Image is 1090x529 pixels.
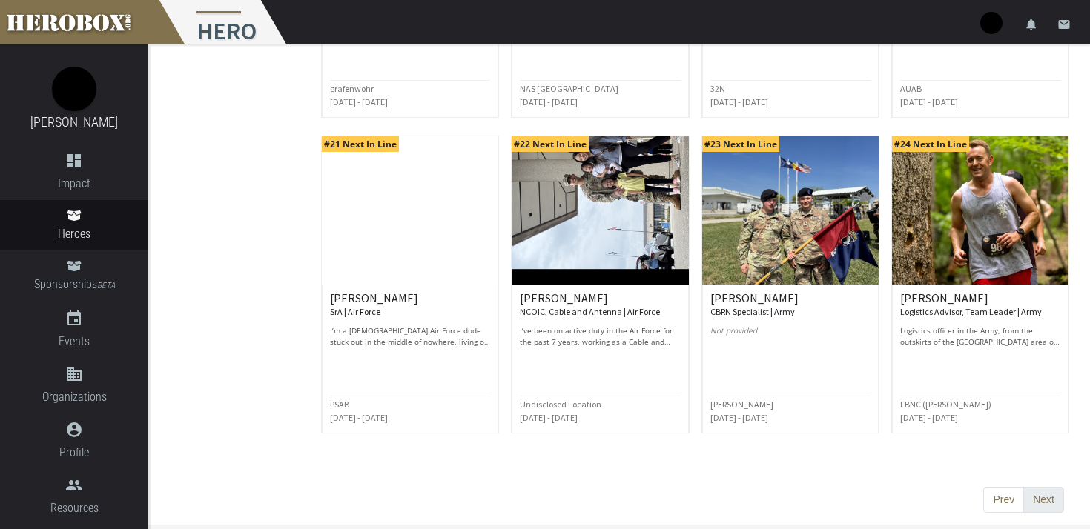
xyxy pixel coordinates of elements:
[330,83,374,94] small: grafenwohr
[520,306,660,317] small: NCOIC, Cable and Antenna | Air Force
[520,96,578,107] small: [DATE] - [DATE]
[322,136,399,152] span: #21 Next In Line
[520,399,601,410] small: Undisclosed Location
[520,292,680,318] h6: [PERSON_NAME]
[900,412,958,423] small: [DATE] - [DATE]
[710,306,795,317] small: CBRN Specialist | Army
[900,292,1060,318] h6: [PERSON_NAME]
[892,136,969,152] span: #24 Next In Line
[512,136,589,152] span: #22 Next In Line
[900,325,1060,347] p: Logistics officer in the Army, from the outskirts of the [GEOGRAPHIC_DATA] area of [GEOGRAPHIC_DA...
[702,136,779,152] span: #23 Next In Line
[710,412,768,423] small: [DATE] - [DATE]
[900,399,991,410] small: FBNC ([PERSON_NAME])
[97,281,115,290] small: BETA
[1025,18,1038,31] i: notifications
[710,292,871,318] h6: [PERSON_NAME]
[980,12,1003,34] img: user-image
[330,399,349,410] small: PSAB
[710,83,725,94] small: 32N
[511,136,689,433] a: #22 Next In Line [PERSON_NAME] NCOIC, Cable and Antenna | Air Force I’ve been on active duty in t...
[1023,487,1064,513] button: Next
[1057,18,1071,31] i: email
[52,67,96,111] img: image
[520,325,680,347] p: I’ve been on active duty in the Air Force for the past 7 years, working as a Cable and Antenna Te...
[330,325,490,347] p: I’m a [DEMOGRAPHIC_DATA] Air Force dude stuck out in the middle of nowhere, living off energy dri...
[330,292,490,318] h6: [PERSON_NAME]
[330,96,388,107] small: [DATE] - [DATE]
[330,306,380,317] small: SrA | Air Force
[520,83,618,94] small: NAS [GEOGRAPHIC_DATA]
[710,399,773,410] small: [PERSON_NAME]
[520,412,578,423] small: [DATE] - [DATE]
[321,136,499,433] a: #21 Next In Line [PERSON_NAME] SrA | Air Force I’m a [DEMOGRAPHIC_DATA] Air Force dude stuck out ...
[900,96,958,107] small: [DATE] - [DATE]
[891,136,1069,433] a: #24 Next In Line [PERSON_NAME] Logistics Advisor, Team Leader | Army Logistics officer in the Arm...
[30,114,118,130] a: [PERSON_NAME]
[701,136,879,433] a: #23 Next In Line [PERSON_NAME] CBRN Specialist | Army Not provided [PERSON_NAME] [DATE] - [DATE]
[983,487,1024,513] button: Prev
[900,83,922,94] small: AUAB
[710,96,768,107] small: [DATE] - [DATE]
[710,325,871,347] p: Not provided
[900,306,1042,317] small: Logistics Advisor, Team Leader | Army
[330,412,388,423] small: [DATE] - [DATE]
